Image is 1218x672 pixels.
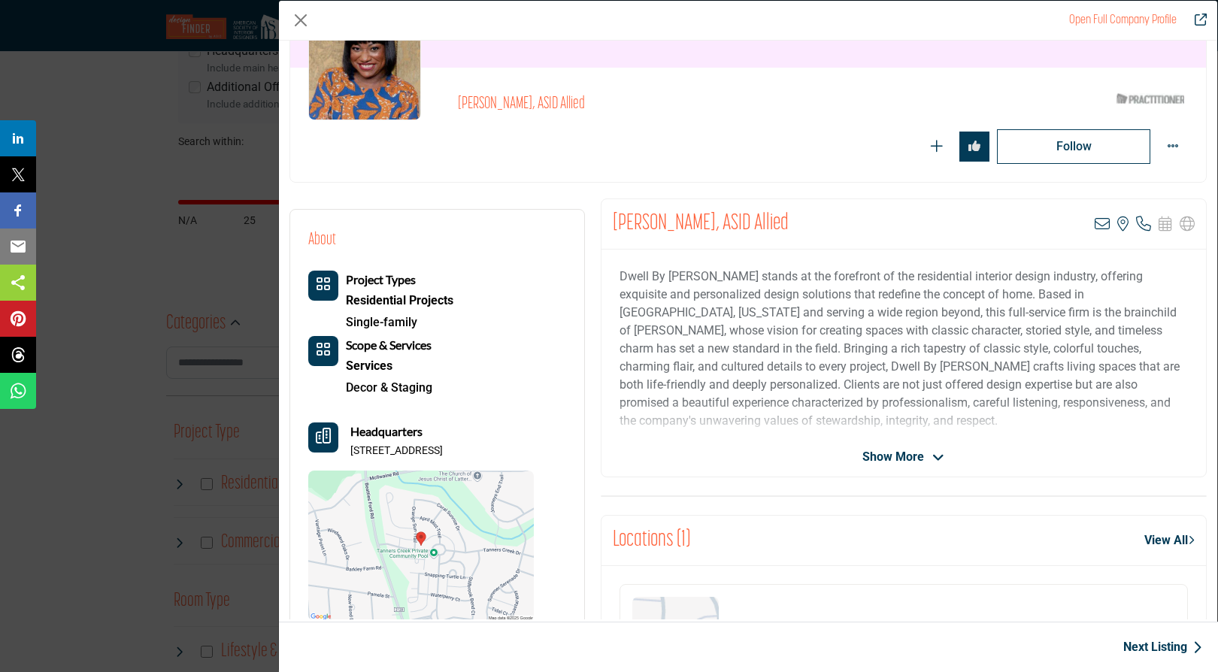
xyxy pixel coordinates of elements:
a: Single-family [346,315,417,329]
h2: [PERSON_NAME], ASID Allied [458,95,871,114]
span: Show More [862,448,924,466]
button: Redirect to login page [922,132,952,162]
a: Residential Projects [346,289,453,312]
a: Services [346,355,432,377]
a: Scope & Services [346,338,432,353]
p: [STREET_ADDRESS] [350,443,443,459]
button: Headquarter icon [308,422,338,453]
img: ASID Qualified Practitioners [1116,89,1184,108]
a: Project Types [346,273,416,287]
a: Redirect to cheryl-luckett [1069,14,1177,26]
button: More Options [1158,132,1188,162]
a: View All [1144,531,1195,549]
button: Redirect to login [997,129,1150,164]
h2: Cheryl Luckett, ASID Allied [613,210,789,238]
h2: About [308,228,336,253]
div: Types of projects range from simple residential renovations to highly complex commercial initiati... [346,289,453,312]
button: Category Icon [308,271,338,301]
button: Redirect to login page [959,132,989,162]
img: Location Map [308,471,534,621]
a: Next Listing [1123,638,1202,656]
p: Dwell By [PERSON_NAME] stands at the forefront of the residential interior design industry, offer... [620,268,1188,430]
div: Interior and exterior spaces including lighting, layouts, furnishings, accessories, artwork, land... [346,355,432,377]
b: Project Types [346,272,416,286]
img: cheryl-luckett logo [308,8,421,120]
a: Decor & Staging [346,380,432,395]
b: Headquarters [350,422,423,440]
h2: Locations (1) [613,527,690,554]
a: Redirect to cheryl-luckett [1184,11,1207,29]
button: Category Icon [308,336,338,366]
b: Scope & Services [346,338,432,352]
button: Close [289,9,312,32]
